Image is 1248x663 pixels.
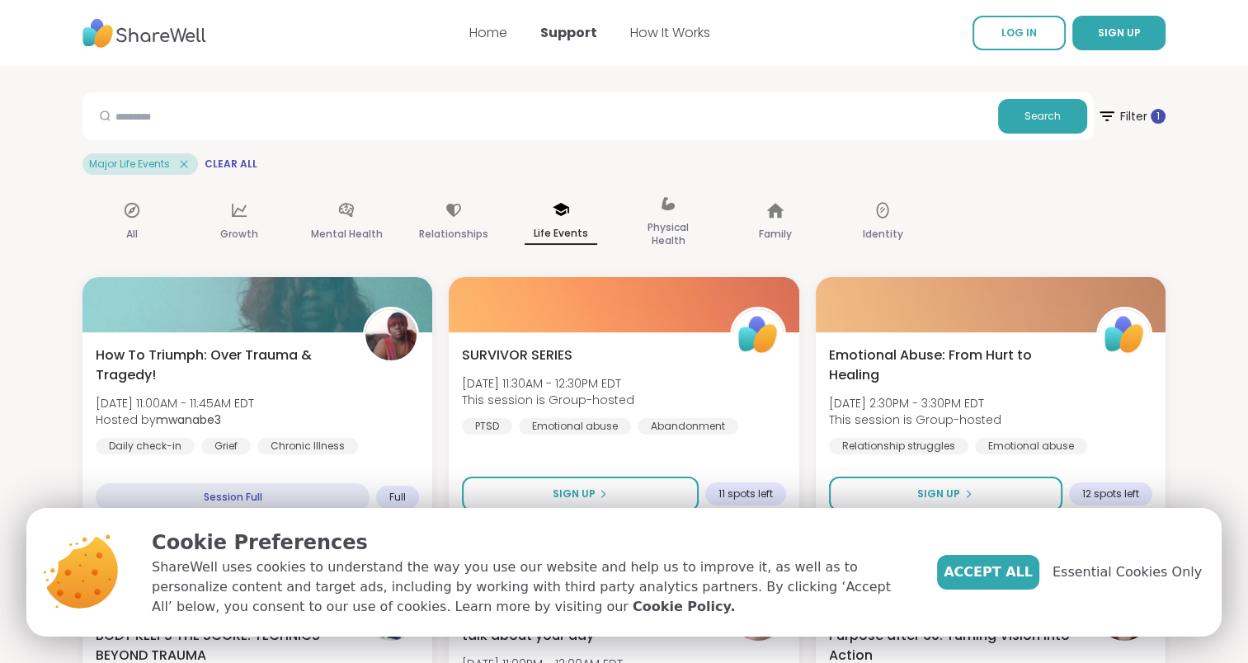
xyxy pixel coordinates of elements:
[82,11,206,56] img: ShareWell Nav Logo
[257,438,358,454] div: Chronic Illness
[152,528,911,557] p: Cookie Preferences
[975,438,1087,454] div: Emotional abuse
[540,23,597,42] a: Support
[201,438,251,454] div: Grief
[1082,487,1139,501] span: 12 spots left
[630,23,710,42] a: How It Works
[718,487,773,501] span: 11 spots left
[462,477,698,511] button: Sign Up
[829,346,1078,385] span: Emotional Abuse: From Hurt to Healing
[156,411,221,428] b: mwanabe3
[972,16,1066,50] a: LOG IN
[1072,16,1166,50] button: SIGN UP
[638,418,738,435] div: Abandonment
[998,99,1087,134] button: Search
[462,392,634,408] span: This session is Group-hosted
[220,224,258,244] p: Growth
[829,395,1001,411] span: [DATE] 2:30PM - 3:30PM EDT
[152,557,911,617] p: ShareWell uses cookies to understand the way you use our website and help us to improve it, as we...
[1098,26,1141,40] span: SIGN UP
[469,23,507,42] a: Home
[1053,562,1202,582] span: Essential Cookies Only
[89,158,170,171] span: Major Life Events
[1099,309,1150,360] img: ShareWell
[205,158,257,171] span: Clear All
[96,346,345,385] span: How To Triumph: Over Trauma & Tragedy!
[462,375,634,392] span: [DATE] 11:30AM - 12:30PM EDT
[829,438,968,454] div: Relationship struggles
[419,224,488,244] p: Relationships
[552,487,595,501] span: Sign Up
[1156,110,1160,124] span: 1
[389,491,406,504] span: Full
[1024,109,1061,124] span: Search
[633,597,735,617] a: Cookie Policy.
[732,309,784,360] img: ShareWell
[1001,26,1037,40] span: LOG IN
[96,395,254,411] span: [DATE] 11:00AM - 11:45AM EDT
[632,218,704,251] p: Physical Health
[863,224,903,244] p: Identity
[519,418,631,435] div: Emotional abuse
[944,562,1033,582] span: Accept All
[126,224,138,244] p: All
[96,483,370,511] div: Session Full
[311,224,383,244] p: Mental Health
[96,438,195,454] div: Daily check-in
[96,411,254,428] span: Hosted by
[462,346,572,365] span: SURVIVOR SERIES
[917,487,960,501] span: Sign Up
[759,224,792,244] p: Family
[937,555,1039,590] button: Accept All
[829,411,1001,428] span: This session is Group-hosted
[829,477,1062,511] button: Sign Up
[1097,92,1166,140] button: Filter 1
[1097,96,1166,136] span: Filter
[365,309,417,360] img: mwanabe3
[525,223,597,245] p: Life Events
[462,418,512,435] div: PTSD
